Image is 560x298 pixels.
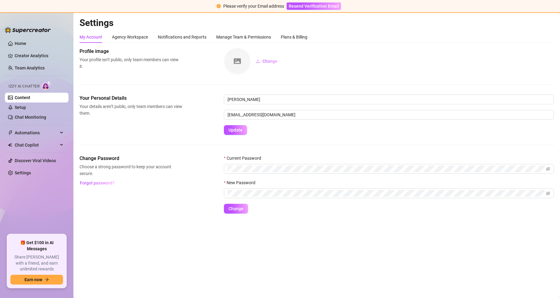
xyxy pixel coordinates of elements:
[216,34,271,40] div: Manage Team & Permissions
[80,56,182,70] span: Your profile isn’t public, only team members can view it.
[10,240,63,252] span: 🎁 Get $100 in AI Messages
[8,130,13,135] span: thunderbolt
[15,41,26,46] a: Home
[251,56,282,66] button: Change
[80,163,182,177] span: Choose a strong password to keep your account secure.
[15,65,45,70] a: Team Analytics
[15,51,64,61] a: Creator Analytics
[15,95,30,100] a: Content
[45,278,49,282] span: arrow-right
[80,48,182,55] span: Profile image
[289,4,339,9] span: Resend Verification Email
[9,84,39,89] span: Izzy AI Chatter
[15,170,31,175] a: Settings
[546,167,550,171] span: eye-invisible
[224,204,248,214] button: Change
[228,128,243,132] span: Update
[158,34,206,40] div: Notifications and Reports
[10,275,63,285] button: Earn nowarrow-right
[10,254,63,272] span: Share [PERSON_NAME] with a friend, and earn unlimited rewards
[80,17,554,29] h2: Settings
[281,34,307,40] div: Plans & Billing
[224,48,250,74] img: square-placeholder.png
[15,105,26,110] a: Setup
[224,155,265,162] label: Current Password
[80,155,182,162] span: Change Password
[24,277,42,282] span: Earn now
[228,166,545,172] input: Current Password
[42,81,51,90] img: AI Chatter
[15,140,58,150] span: Chat Copilot
[80,181,114,185] span: Forgot password?
[262,59,277,64] span: Change
[5,27,51,33] img: logo-BBDzfeDw.svg
[224,179,259,186] label: New Password
[15,115,46,120] a: Chat Monitoring
[80,95,182,102] span: Your Personal Details
[224,125,247,135] button: Update
[8,143,12,147] img: Chat Copilot
[217,4,221,8] span: exclamation-circle
[224,110,554,120] input: Enter new email
[15,158,56,163] a: Discover Viral Videos
[112,34,148,40] div: Agency Workspace
[80,178,114,188] button: Forgot password?
[228,206,243,211] span: Change
[228,190,545,197] input: New Password
[15,128,58,138] span: Automations
[539,277,554,292] iframe: Intercom live chat
[80,103,182,117] span: Your details aren’t public, only team members can view them.
[287,2,341,10] button: Resend Verification Email
[223,3,284,9] div: Please verify your Email address
[224,95,554,104] input: Enter name
[80,34,102,40] div: My Account
[546,191,550,196] span: eye-invisible
[256,59,260,63] span: upload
